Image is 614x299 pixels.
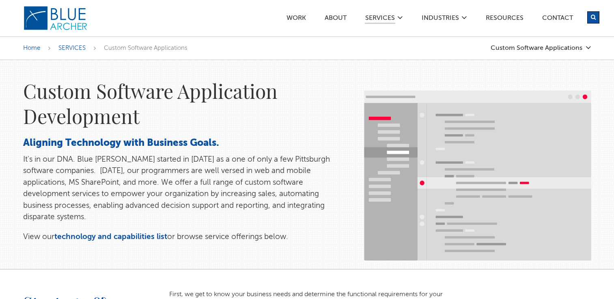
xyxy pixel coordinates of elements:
h3: Aligning Technology with Business Goals. [23,137,348,150]
p: View our or browse service offerings below. [23,231,348,243]
span: Custom Software Applications [104,45,187,51]
a: SERVICES [58,45,86,51]
a: Work [286,15,306,23]
img: Custom Software Application Development [364,90,591,261]
a: technology and capabilities list [54,233,167,241]
a: Resources [485,15,524,23]
a: SERVICES [365,15,395,24]
h1: Custom Software Application Development [23,78,348,129]
a: Home [23,45,40,51]
a: Industries [421,15,459,23]
a: Contact [542,15,573,23]
a: ABOUT [324,15,347,23]
p: It's in our DNA. Blue [PERSON_NAME] started in [DATE] as a one of only a few Pittsburgh software ... [23,154,348,223]
img: Blue Archer Logo [23,6,88,31]
a: Custom Software Applications [491,45,591,51]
